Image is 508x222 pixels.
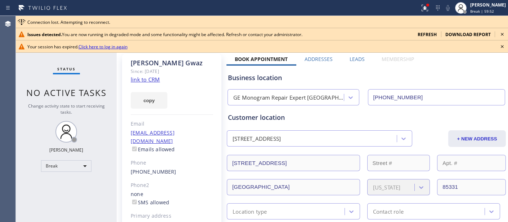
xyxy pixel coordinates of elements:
b: Issues detected. [27,31,62,38]
div: [PERSON_NAME] Gwaz [131,59,213,67]
div: Business location [228,73,505,83]
div: [PERSON_NAME] [49,147,83,153]
span: download report [445,31,491,38]
input: Street # [367,155,430,171]
input: ZIP [437,179,506,195]
input: SMS allowed [132,200,137,204]
div: Location type [233,207,267,216]
input: Apt. # [437,155,506,171]
button: Mute [443,3,453,13]
input: City [227,179,360,195]
span: Break | 59:52 [470,9,494,14]
input: Phone Number [368,89,505,105]
label: Membership [382,56,414,62]
div: You are now running in degraded mode and some functionality might be affected. Refresh or contact... [27,31,412,38]
div: Break [41,160,91,172]
div: none [131,190,213,207]
label: SMS allowed [131,199,169,206]
div: GE Monogram Repair Expert [GEOGRAPHIC_DATA] [233,93,345,102]
span: Connection lost. Attempting to reconnect. [27,19,110,25]
label: Book Appointment [235,56,288,62]
div: Phone2 [131,181,213,190]
div: Phone [131,159,213,167]
input: Emails allowed [132,147,137,151]
span: refresh [418,31,437,38]
a: [EMAIL_ADDRESS][DOMAIN_NAME] [131,129,175,144]
label: Addresses [305,56,333,62]
div: Email [131,120,213,128]
a: link to CRM [131,76,160,83]
label: Leads [350,56,365,62]
a: [PHONE_NUMBER] [131,168,176,175]
span: Your session has expired. [27,44,127,50]
div: Primary address [131,212,213,220]
div: Customer location [228,113,505,122]
span: Status [57,66,76,71]
span: No active tasks [26,87,107,99]
div: [STREET_ADDRESS] [233,135,281,143]
span: Change activity state to start receiving tasks. [28,103,105,115]
div: Since: [DATE] [131,67,213,75]
a: Click here to log in again [78,44,127,50]
div: [PERSON_NAME] [470,2,506,8]
button: + NEW ADDRESS [448,130,506,147]
button: copy [131,92,167,109]
div: Contact role [373,207,404,216]
input: Address [227,155,360,171]
label: Emails allowed [131,146,175,153]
